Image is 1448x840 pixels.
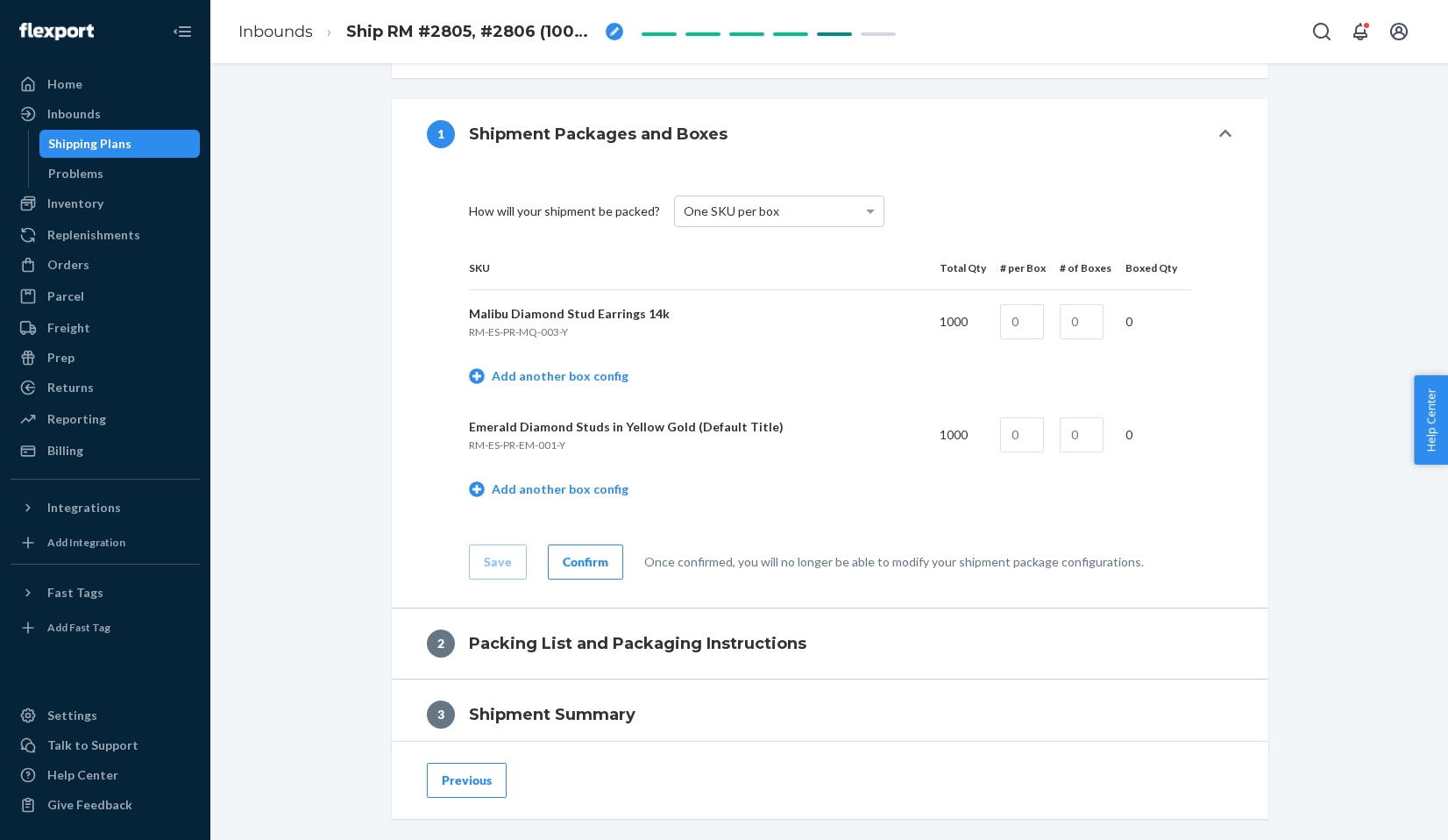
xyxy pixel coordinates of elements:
[1111,403,1177,466] td: 0
[47,707,97,724] div: Settings
[469,123,728,146] h4: Shipment Packages and Boxes
[11,314,200,342] a: Freight
[1304,14,1339,49] button: Open Search Box
[1060,417,1104,452] input: 0
[469,632,806,655] h4: Packing List and Packaging Instructions
[47,319,90,337] div: Freight
[11,494,200,522] button: Integrations
[1000,417,1044,452] input: 0
[11,701,200,730] a: Settings
[238,22,313,41] a: Inbounds
[19,23,94,40] img: Flexport logo
[11,100,200,128] a: Inbounds
[11,374,200,402] a: Returns
[469,438,926,452] p: RM-ES-PR-EM-001-Y
[469,481,628,498] a: Add another box config
[427,763,507,798] button: Previous
[484,553,512,571] div: Save
[11,731,200,759] a: Talk to Support
[1111,289,1177,353] td: 0
[392,680,1268,750] button: 3Shipment Summary
[1414,375,1448,465] button: Help Center
[47,226,140,244] div: Replenishments
[48,165,103,182] div: Problems
[684,203,779,218] span: One SKU per box
[47,256,89,274] div: Orders
[427,120,455,148] div: 1
[940,260,986,275] p: Total Qty
[392,99,1268,169] button: 1Shipment Packages and Boxes
[11,70,200,98] a: Home
[47,620,110,635] div: Add Fast Tag
[224,6,637,58] ol: breadcrumbs
[47,442,83,459] div: Billing
[47,195,103,212] div: Inventory
[47,105,101,123] div: Inbounds
[1060,304,1104,339] input: 0
[469,367,628,385] a: Add another box config
[469,324,926,339] p: RM-ES-PR-MQ-003-Y
[47,349,75,367] div: Prep
[47,75,82,93] div: Home
[11,251,200,279] a: Orders
[47,535,125,550] div: Add Integration
[47,796,132,814] div: Give Feedback
[11,221,200,249] a: Replenishments
[47,288,84,305] div: Parcel
[39,130,201,158] a: Shipping Plans
[47,766,118,784] div: Help Center
[47,499,121,516] div: Integrations
[11,189,200,217] a: Inventory
[346,21,599,44] span: Ship RM #2805, #2806 (1000 Mq, 1000 Em) San Bernardino - Baoyuan
[1343,14,1378,49] button: Open notifications
[392,609,1268,679] button: 2Packing List and Packaging Instructions
[39,160,201,188] a: Problems
[1000,304,1044,339] input: 0
[47,410,106,428] div: Reporting
[469,203,660,220] div: How will your shipment be packed?
[11,579,200,607] button: Fast Tags
[11,437,200,465] a: Billing
[165,14,200,49] button: Close Navigation
[47,584,103,602] div: Fast Tags
[11,614,200,642] a: Add Fast Tag
[563,553,608,571] div: Confirm
[469,703,635,726] h4: Shipment Summary
[469,305,926,323] p: Malibu Diamond Stud Earrings 14k
[11,529,200,557] a: Add Integration
[469,260,926,275] p: SKU
[11,282,200,310] a: Parcel
[1381,14,1416,49] button: Open account menu
[48,135,131,153] div: Shipping Plans
[1125,260,1177,275] p: Boxed Qty
[11,791,200,819] button: Give Feedback
[47,737,138,754] div: Talk to Support
[11,344,200,372] a: Prep
[1000,260,1046,275] p: # per Box
[926,403,986,466] td: 1000
[427,701,455,729] div: 3
[644,553,1144,571] div: Once confirmed, you will no longer be able to modify your shipment package configurations.
[427,630,455,658] div: 2
[47,379,94,396] div: Returns
[926,289,986,353] td: 1000
[469,418,926,436] p: Emerald Diamond Studs in Yellow Gold (Default Title)
[1060,260,1111,275] p: # of Boxes
[11,761,200,789] a: Help Center
[469,545,527,580] button: Save
[11,405,200,433] a: Reporting
[548,545,623,580] button: Confirm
